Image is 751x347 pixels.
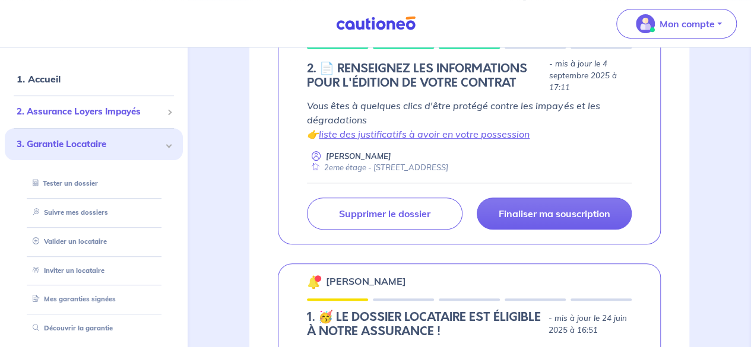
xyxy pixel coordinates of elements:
[19,203,169,222] div: Suivre mes dossiers
[307,62,544,90] h5: 2. 📄 RENSEIGNEZ LES INFORMATIONS POUR L'ÉDITION DE VOTRE CONTRAT
[17,74,61,85] a: 1. Accueil
[307,98,632,141] p: Vous êtes à quelques clics d'être protégé contre les impayés et les dégradations 👉
[498,208,610,219] p: Finaliser ma souscription
[549,313,632,336] p: - mis à jour le 24 juin 2025 à 16:51
[19,290,169,310] div: Mes garanties signées
[28,237,107,246] a: Valider un locataire
[28,180,98,188] a: Tester un dossier
[19,232,169,252] div: Valider un locataire
[5,68,183,91] div: 1. Accueil
[19,319,169,339] div: Découvrir la garantie
[307,198,462,230] a: Supprimer le dossier
[307,162,448,173] div: 2eme étage - [STREET_ADDRESS]
[28,324,113,333] a: Découvrir la garantie
[307,275,321,289] img: 🔔
[307,310,632,339] div: state: ELIGIBILITY-RESULT-IN-PROGRESS, Context: MORE-THAN-6-MONTHS,MAYBE-CERTIFICATE,ALONE,LESSOR...
[331,16,420,31] img: Cautioneo
[19,261,169,281] div: Inviter un locataire
[28,208,108,217] a: Suivre mes dossiers
[660,17,715,31] p: Mon compte
[307,58,632,94] div: state: CONTRACT-INFO-IN-PROGRESS, Context: MORE-THAN-6-MONTHS,NO-CERTIFICATE,ALONE,LESSOR-DOCUMENTS
[28,266,104,275] a: Inviter un locataire
[326,151,391,162] p: [PERSON_NAME]
[5,128,183,161] div: 3. Garantie Locataire
[636,14,655,33] img: illu_account_valid_menu.svg
[28,295,116,304] a: Mes garanties signées
[549,58,632,94] p: - mis à jour le 4 septembre 2025 à 17:11
[477,198,632,230] a: Finaliser ma souscription
[319,128,530,140] a: liste des justificatifs à avoir en votre possession
[17,138,162,151] span: 3. Garantie Locataire
[19,174,169,194] div: Tester un dossier
[17,106,162,119] span: 2. Assurance Loyers Impayés
[616,9,737,39] button: illu_account_valid_menu.svgMon compte
[5,101,183,124] div: 2. Assurance Loyers Impayés
[339,208,430,219] p: Supprimer le dossier
[326,274,406,288] p: [PERSON_NAME]
[307,310,544,339] h5: 1.︎ 🥳 LE DOSSIER LOCATAIRE EST ÉLIGIBLE À NOTRE ASSURANCE !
